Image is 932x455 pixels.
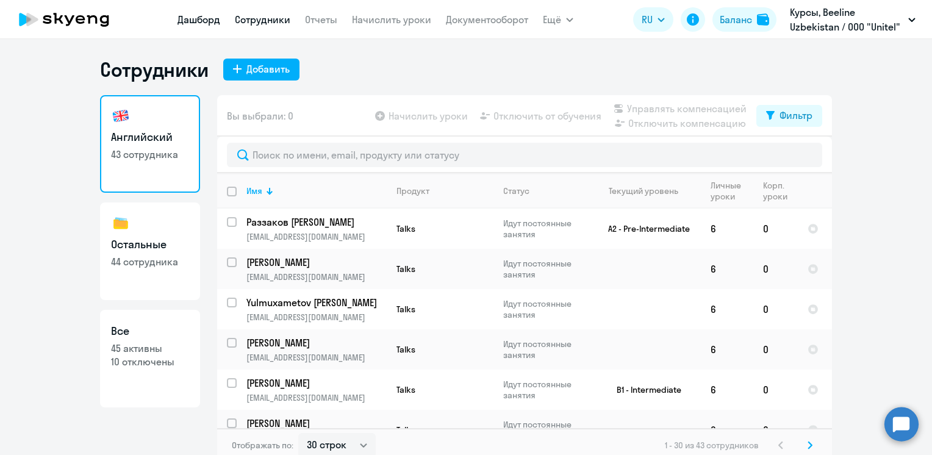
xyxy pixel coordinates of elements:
p: Идут постоянные занятия [503,298,587,320]
a: [PERSON_NAME] [246,256,386,269]
td: 6 [701,209,753,249]
button: Ещё [543,7,573,32]
span: 1 - 30 из 43 сотрудников [665,440,759,451]
div: Баланс [720,12,752,27]
button: Балансbalance [712,7,776,32]
p: 44 сотрудника [111,255,189,268]
td: 0 [753,370,798,410]
p: [EMAIL_ADDRESS][DOMAIN_NAME] [246,392,386,403]
h3: Все [111,323,189,339]
span: Talks [396,425,415,435]
span: Talks [396,263,415,274]
p: Идут постоянные занятия [503,218,587,240]
td: 6 [701,249,753,289]
div: Имя [246,185,262,196]
td: 0 [753,209,798,249]
p: Yulmuxametov [PERSON_NAME] [246,296,384,309]
div: Корп. уроки [763,180,797,202]
div: Фильтр [780,108,812,123]
div: Продукт [396,185,429,196]
a: Сотрудники [235,13,290,26]
p: [EMAIL_ADDRESS][DOMAIN_NAME] [246,312,386,323]
button: RU [633,7,673,32]
td: 6 [701,329,753,370]
a: Начислить уроки [352,13,431,26]
a: Все45 активны10 отключены [100,310,200,407]
div: Продукт [396,185,493,196]
div: Текущий уровень [597,185,700,196]
div: Текущий уровень [609,185,678,196]
h3: Английский [111,129,189,145]
button: Курсы, Beeline Uzbekistan / ООО "Unitel" [784,5,922,34]
p: [PERSON_NAME] [246,256,384,269]
p: 45 активны [111,342,189,355]
a: Отчеты [305,13,337,26]
span: Talks [396,384,415,395]
div: Личные уроки [711,180,753,202]
span: Отображать по: [232,440,293,451]
button: Фильтр [756,105,822,127]
a: [PERSON_NAME] [246,336,386,349]
td: 0 [753,289,798,329]
td: 0 [753,329,798,370]
span: Talks [396,304,415,315]
img: english [111,106,131,126]
a: Документооборот [446,13,528,26]
td: 0 [753,410,798,450]
div: Личные уроки [711,180,742,202]
div: Статус [503,185,529,196]
div: Корп. уроки [763,180,787,202]
span: Talks [396,344,415,355]
a: [PERSON_NAME] [246,376,386,390]
a: Yulmuxametov [PERSON_NAME] [246,296,386,309]
p: Идут постоянные занятия [503,419,587,441]
div: Имя [246,185,386,196]
a: Английский43 сотрудника [100,95,200,193]
p: Идут постоянные занятия [503,339,587,360]
td: 6 [701,370,753,410]
p: [EMAIL_ADDRESS][DOMAIN_NAME] [246,271,386,282]
p: [PERSON_NAME] [246,336,384,349]
a: Раззаков [PERSON_NAME] [246,215,386,229]
span: Talks [396,223,415,234]
h3: Остальные [111,237,189,253]
p: Раззаков [PERSON_NAME] [246,215,384,229]
p: [PERSON_NAME] [246,417,384,430]
p: Курсы, Beeline Uzbekistan / ООО "Unitel" [790,5,903,34]
p: 10 отключены [111,355,189,368]
span: Вы выбрали: 0 [227,109,293,123]
a: Остальные44 сотрудника [100,202,200,300]
p: Идут постоянные занятия [503,258,587,280]
td: B1 - Intermediate [587,370,701,410]
span: RU [642,12,653,27]
h1: Сотрудники [100,57,209,82]
div: Добавить [246,62,290,76]
span: Ещё [543,12,561,27]
p: [PERSON_NAME] [246,376,384,390]
td: 0 [753,249,798,289]
img: others [111,213,131,233]
input: Поиск по имени, email, продукту или статусу [227,143,822,167]
button: Добавить [223,59,299,81]
p: [EMAIL_ADDRESS][DOMAIN_NAME] [246,352,386,363]
td: 6 [701,410,753,450]
td: 6 [701,289,753,329]
p: [EMAIL_ADDRESS][DOMAIN_NAME] [246,231,386,242]
a: [PERSON_NAME] [246,417,386,430]
p: Идут постоянные занятия [503,379,587,401]
a: Дашборд [177,13,220,26]
p: 43 сотрудника [111,148,189,161]
td: A2 - Pre-Intermediate [587,209,701,249]
div: Статус [503,185,587,196]
img: balance [757,13,769,26]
